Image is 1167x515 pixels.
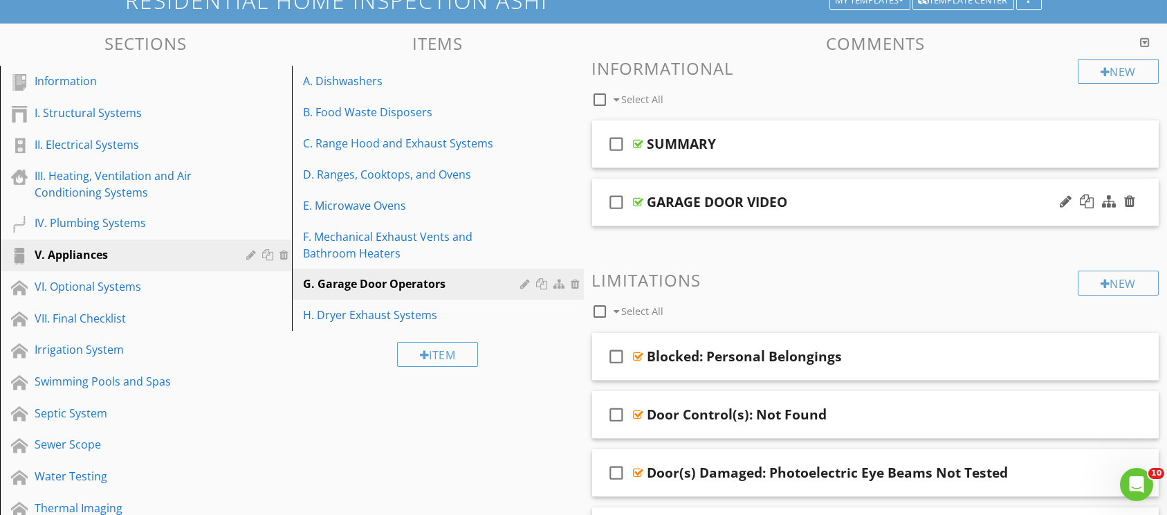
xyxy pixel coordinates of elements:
[292,34,584,53] h3: Items
[606,340,628,373] i: check_box_outline_blank
[35,310,226,327] div: VII. Final Checklist
[592,59,1159,78] h3: Informational
[303,197,525,214] div: E. Microwave Ovens
[647,136,717,152] div: SUMMARY
[303,166,525,183] div: D. Ranges, Cooktops, and Ovens
[35,278,226,295] div: VI. Optional Systems
[35,373,226,390] div: Swimming Pools and Spas
[647,194,788,210] div: GARAGE DOOR VIDEO
[606,186,628,219] i: check_box_outline_blank
[606,456,628,489] i: check_box_outline_blank
[303,307,525,323] div: H. Dryer Exhaust Systems
[35,73,226,89] div: Information
[1148,468,1164,479] span: 10
[35,341,226,358] div: Irrigation System
[1078,59,1159,84] div: New
[303,275,525,292] div: G. Garage Door Operators
[35,405,226,422] div: Septic System
[397,342,479,367] div: Item
[647,464,1009,481] div: Door(s) Damaged: Photoelectric Eye Beams Not Tested
[35,436,226,453] div: Sewer Scope
[303,228,525,262] div: F. Mechanical Exhaust Vents and Bathroom Heaters
[606,398,628,431] i: check_box_outline_blank
[35,468,226,485] div: Water Testing
[606,127,628,161] i: check_box_outline_blank
[647,406,827,423] div: Door Control(s): Not Found
[621,93,663,106] span: Select All
[621,305,663,318] span: Select All
[35,168,226,201] div: III. Heating, Ventilation and Air Conditioning Systems
[303,104,525,120] div: B. Food Waste Disposers
[1078,271,1159,296] div: New
[35,136,226,153] div: II. Electrical Systems
[303,73,525,89] div: A. Dishwashers
[647,348,843,365] div: Blocked: Personal Belongings
[1120,468,1153,501] iframe: Intercom live chat
[35,246,226,263] div: V. Appliances
[592,34,1159,53] h3: Comments
[303,135,525,152] div: C. Range Hood and Exhaust Systems
[35,105,226,121] div: I. Structural Systems
[35,215,226,231] div: IV. Plumbing Systems
[592,271,1159,289] h3: Limitations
